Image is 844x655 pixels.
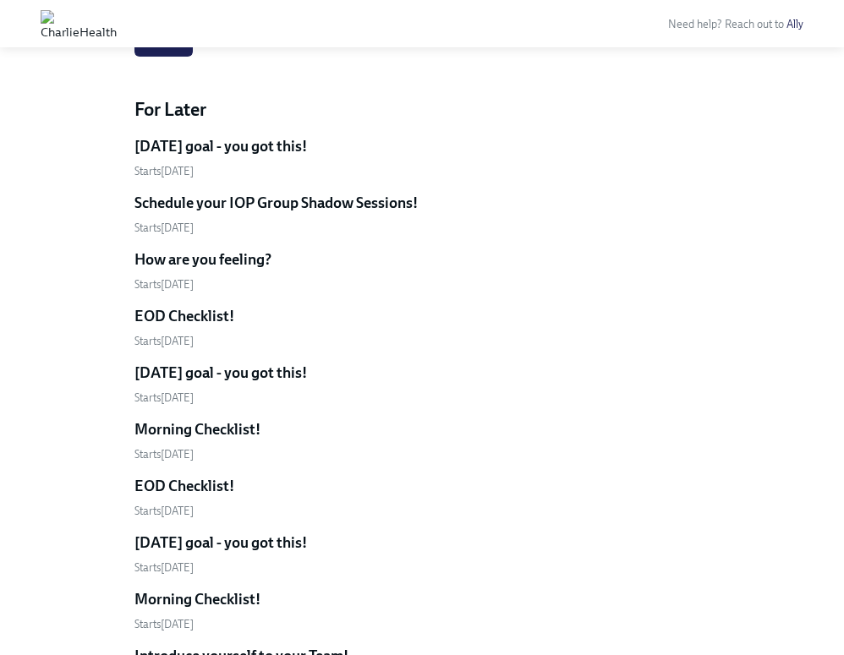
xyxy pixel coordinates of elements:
[134,561,194,574] span: Monday, September 8th 2025, 6:00 am
[134,532,710,576] a: [DATE] goal - you got this!Starts[DATE]
[134,532,307,553] h5: [DATE] goal - you got this!
[786,18,803,30] a: Ally
[134,363,710,406] a: [DATE] goal - you got this!Starts[DATE]
[134,97,710,123] h4: For Later
[134,335,194,347] span: Friday, September 5th 2025, 3:30 am
[134,249,710,292] a: How are you feeling?Starts[DATE]
[134,391,194,404] span: Friday, September 5th 2025, 6:00 am
[134,419,260,439] h5: Morning Checklist!
[134,589,260,609] h5: Morning Checklist!
[134,306,234,326] h5: EOD Checklist!
[134,618,194,630] span: Monday, September 8th 2025, 8:40 am
[134,193,710,236] a: Schedule your IOP Group Shadow Sessions!Starts[DATE]
[134,165,194,177] span: Thursday, September 4th 2025, 6:00 am
[134,505,194,517] span: Monday, September 8th 2025, 3:30 am
[134,476,234,496] h5: EOD Checklist!
[134,363,307,383] h5: [DATE] goal - you got this!
[134,306,710,349] a: EOD Checklist!Starts[DATE]
[134,136,307,156] h5: [DATE] goal - you got this!
[41,10,117,37] img: CharlieHealth
[668,18,803,30] span: Need help? Reach out to
[134,419,710,462] a: Morning Checklist!Starts[DATE]
[134,589,710,632] a: Morning Checklist!Starts[DATE]
[134,193,418,213] h5: Schedule your IOP Group Shadow Sessions!
[134,221,194,234] span: Thursday, September 4th 2025, 9:00 am
[134,136,710,179] a: [DATE] goal - you got this!Starts[DATE]
[134,278,194,291] span: Thursday, September 4th 2025, 4:00 pm
[134,249,271,270] h5: How are you feeling?
[134,448,194,461] span: Friday, September 5th 2025, 8:40 am
[134,476,710,519] a: EOD Checklist!Starts[DATE]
